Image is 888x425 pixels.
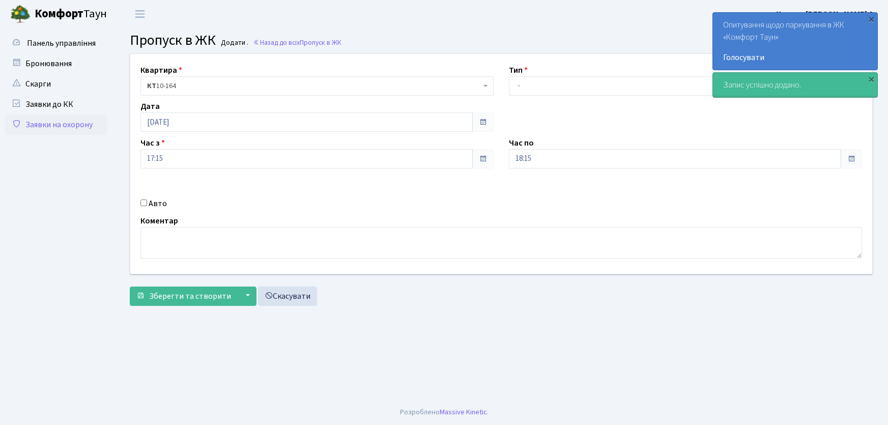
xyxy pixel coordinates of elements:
[400,407,489,418] div: Розроблено .
[723,51,867,64] a: Голосувати
[5,115,107,135] a: Заявки на охорону
[300,38,341,47] span: Пропуск в ЖК
[5,74,107,94] a: Скарги
[219,39,248,47] small: Додати .
[5,53,107,74] a: Бронювання
[253,38,341,47] a: Назад до всіхПропуск в ЖК
[5,33,107,53] a: Панель управління
[130,30,216,50] span: Пропуск в ЖК
[776,8,876,20] a: Цитрус [PERSON_NAME] А.
[713,73,877,97] div: Запис успішно додано.
[149,197,167,210] label: Авто
[147,81,156,91] b: КТ
[127,6,153,22] button: Переключити навігацію
[35,6,83,22] b: Комфорт
[509,64,528,76] label: Тип
[140,215,178,227] label: Коментар
[140,76,494,96] span: <b>КТ</b>&nbsp;&nbsp;&nbsp;&nbsp;10-164
[149,291,231,302] span: Зберегти та створити
[27,38,96,49] span: Панель управління
[866,14,876,24] div: ×
[440,407,487,417] a: Massive Kinetic
[866,74,876,84] div: ×
[140,100,160,112] label: Дата
[140,137,165,149] label: Час з
[713,13,877,70] div: Опитування щодо паркування в ЖК «Комфорт Таун»
[130,287,238,306] button: Зберегти та створити
[147,81,481,91] span: <b>КТ</b>&nbsp;&nbsp;&nbsp;&nbsp;10-164
[776,9,876,20] b: Цитрус [PERSON_NAME] А.
[140,64,182,76] label: Квартира
[5,94,107,115] a: Заявки до КК
[10,4,31,24] img: logo.png
[509,137,534,149] label: Час по
[258,287,317,306] a: Скасувати
[35,6,107,23] span: Таун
